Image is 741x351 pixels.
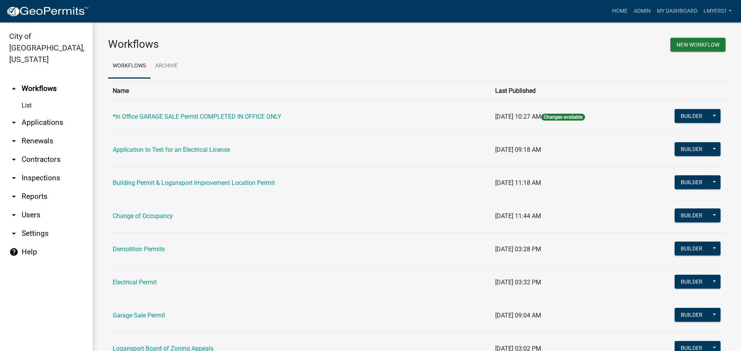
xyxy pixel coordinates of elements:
a: Application to Test for an Electrical License [113,146,230,153]
a: *In Office GARAGE SALE Permit COMPLETED IN OFFICE ONLY [113,113,281,120]
button: Builder [675,242,709,255]
span: [DATE] 11:18 AM [495,179,541,186]
th: Name [108,81,491,100]
button: Builder [675,142,709,156]
i: arrow_drop_down [9,192,19,201]
a: Archive [151,54,182,79]
span: [DATE] 03:28 PM [495,245,541,253]
a: Building Permit & Logansport Improvement Location Permit [113,179,275,186]
a: Workflows [108,54,151,79]
i: help [9,247,19,257]
a: Home [609,4,631,18]
button: Builder [675,175,709,189]
i: arrow_drop_down [9,118,19,127]
a: Garage Sale Permit [113,312,165,319]
i: arrow_drop_down [9,229,19,238]
span: [DATE] 09:04 AM [495,312,541,319]
span: [DATE] 09:18 AM [495,146,541,153]
button: Builder [675,275,709,289]
a: Demolition Permits [113,245,165,253]
button: Builder [675,109,709,123]
i: arrow_drop_down [9,155,19,164]
i: arrow_drop_down [9,210,19,220]
span: [DATE] 11:44 AM [495,212,541,220]
button: Builder [675,208,709,222]
a: My Dashboard [654,4,700,18]
span: [DATE] 03:32 PM [495,279,541,286]
a: Electrical Permit [113,279,157,286]
a: Admin [631,4,654,18]
th: Last Published [491,81,641,100]
i: arrow_drop_up [9,84,19,93]
a: Change of Occupancy [113,212,173,220]
i: arrow_drop_down [9,136,19,146]
span: [DATE] 10:27 AM [495,113,541,120]
h3: Workflows [108,38,411,51]
i: arrow_drop_down [9,173,19,183]
span: Changes available [541,114,585,121]
button: Builder [675,308,709,322]
a: lmyers1 [700,4,735,18]
button: New Workflow [670,38,726,52]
